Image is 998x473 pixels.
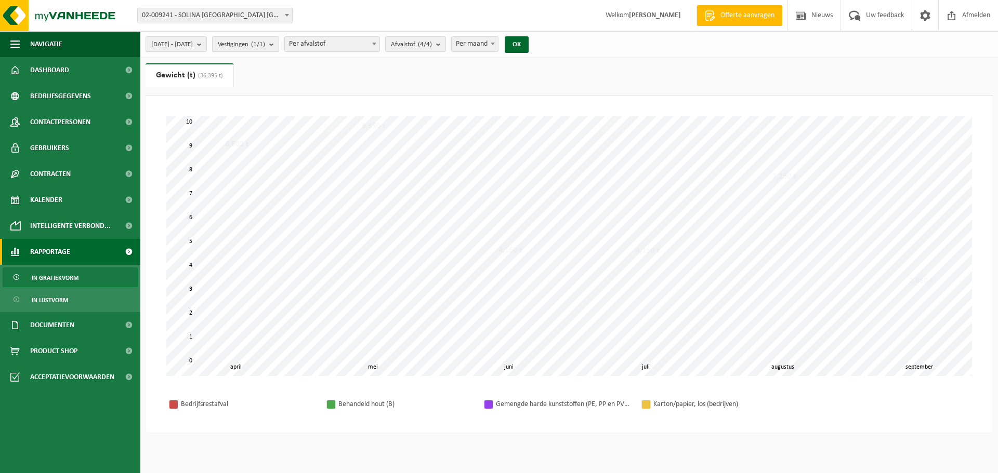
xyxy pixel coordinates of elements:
[770,171,799,182] div: 7,250 t
[137,8,293,23] span: 02-009241 - SOLINA BELGIUM NV/AG - IZEGEM
[30,135,69,161] span: Gebruikers
[496,398,631,411] div: Gemengde harde kunststoffen (PE, PP en PVC), recycleerbaar (industrieel)
[718,10,777,21] span: Offerte aanvragen
[505,36,529,53] button: OK
[284,36,380,52] span: Per afvalstof
[452,37,498,51] span: Per maand
[285,37,379,51] span: Per afvalstof
[138,8,292,23] span: 02-009241 - SOLINA BELGIUM NV/AG - IZEGEM
[30,31,62,57] span: Navigatie
[385,36,446,52] button: Afvalstof(4/4)
[181,398,316,411] div: Bedrijfsrestafval
[30,312,74,338] span: Documenten
[633,246,662,256] div: 4,150 t
[30,338,77,364] span: Product Shop
[30,161,71,187] span: Contracten
[3,290,138,309] a: In lijstvorm
[30,57,69,83] span: Dashboard
[418,41,432,48] count: (4/4)
[451,36,498,52] span: Per maand
[30,364,114,390] span: Acceptatievoorwaarden
[146,63,233,87] a: Gewicht (t)
[212,36,279,52] button: Vestigingen(1/1)
[30,109,90,135] span: Contactpersonen
[3,267,138,287] a: In grafiekvorm
[907,276,936,286] div: 2,880 t
[195,73,223,79] span: (36,395 t)
[30,187,62,213] span: Kalender
[32,290,68,310] span: In lijstvorm
[151,37,193,52] span: [DATE] - [DATE]
[5,450,174,473] iframe: chat widget
[697,5,782,26] a: Offerte aanvragen
[359,121,388,131] div: 9,350 t
[629,11,681,19] strong: [PERSON_NAME]
[653,398,789,411] div: Karton/papier, los (bedrijven)
[251,41,265,48] count: (1/1)
[338,398,474,411] div: Behandeld hout (B)
[391,37,432,52] span: Afvalstof
[222,139,252,150] div: 8,605 t
[32,268,78,288] span: In grafiekvorm
[146,36,207,52] button: [DATE] - [DATE]
[30,213,111,239] span: Intelligente verbond...
[218,37,265,52] span: Vestigingen
[496,245,525,255] div: 4,160 t
[30,239,70,265] span: Rapportage
[30,83,91,109] span: Bedrijfsgegevens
